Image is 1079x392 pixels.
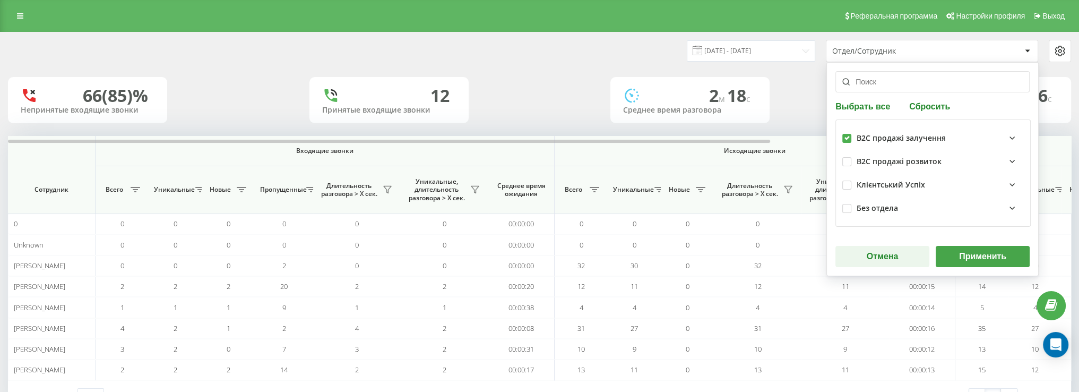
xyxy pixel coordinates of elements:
div: Open Intercom Messenger [1043,332,1068,357]
span: 27 [842,323,849,333]
span: 2 [227,365,230,374]
span: 0 [174,240,177,250]
div: B2C продажі залучення [857,134,946,143]
span: 0 [355,261,359,270]
span: 11 [631,282,638,291]
span: 0 [686,282,689,291]
span: 12 [1031,282,1039,291]
span: Уникальные [613,185,651,194]
span: 3 [355,344,359,354]
span: 0 [580,240,583,250]
td: 00:00:00 [488,214,555,234]
span: 0 [686,261,689,270]
span: Длительность разговора > Х сек. [719,182,780,198]
span: 0 [120,240,124,250]
button: Сбросить [906,101,953,111]
td: 00:00:16 [889,318,955,339]
span: 31 [754,323,762,333]
div: Принятые входящие звонки [322,106,456,115]
span: 2 [355,365,359,374]
span: 1 [443,303,446,312]
span: Исходящие звонки [580,147,930,155]
span: 0 [355,219,359,228]
span: Всего [101,185,127,194]
span: [PERSON_NAME] [14,282,65,291]
span: 0 [282,240,286,250]
td: 00:00:00 [488,255,555,276]
span: 15 [978,365,986,374]
span: 0 [282,219,286,228]
span: c [1048,93,1052,105]
span: 0 [120,261,124,270]
div: Клієнтський Успіх [857,181,925,190]
span: 0 [355,240,359,250]
span: 12 [1031,365,1039,374]
span: 1 [120,303,124,312]
button: Отмена [835,246,929,267]
div: Непринятые входящие звонки [21,106,154,115]
span: Сотрудник [17,185,86,194]
td: 00:00:13 [889,360,955,380]
span: 11 [631,365,638,374]
span: 1 [174,303,177,312]
span: 2 [174,323,177,333]
span: м [719,93,727,105]
span: 0 [756,240,759,250]
span: 2 [120,365,124,374]
span: [PERSON_NAME] [14,344,65,354]
span: 14 [280,365,288,374]
span: 4 [843,303,847,312]
span: Выход [1042,12,1065,20]
span: 0 [227,219,230,228]
span: 7 [282,344,286,354]
span: 2 [282,323,286,333]
span: 0 [686,323,689,333]
span: 11 [842,365,849,374]
span: 35 [978,323,986,333]
button: Выбрать все [835,101,893,111]
span: 0 [686,303,689,312]
span: 27 [1031,323,1039,333]
span: Входящие звонки [123,147,526,155]
span: 2 [709,84,727,107]
span: [PERSON_NAME] [14,303,65,312]
td: 00:00:08 [488,318,555,339]
span: 0 [227,240,230,250]
span: 1 [227,303,230,312]
span: 2 [443,282,446,291]
span: 1 [227,323,230,333]
span: 13 [978,344,986,354]
td: 00:00:15 [889,276,955,297]
span: 12 [754,282,762,291]
span: 4 [580,303,583,312]
span: Новые [666,185,693,194]
span: 32 [577,261,585,270]
span: Пропущенные [260,185,303,194]
span: 0 [686,365,689,374]
button: Применить [936,246,1030,267]
span: 10 [577,344,585,354]
span: Unknown [14,240,44,250]
span: 10 [1031,344,1039,354]
span: 16 [1029,84,1052,107]
span: 9 [633,344,636,354]
span: 0 [633,240,636,250]
td: 00:00:20 [488,276,555,297]
span: Реферальная программа [850,12,937,20]
span: 4 [1033,303,1037,312]
span: 27 [631,323,638,333]
td: 00:00:12 [889,339,955,360]
span: [PERSON_NAME] [14,323,65,333]
span: 2 [443,365,446,374]
span: 32 [754,261,762,270]
span: 0 [443,219,446,228]
span: Среднее время ожидания [496,182,546,198]
span: 2 [120,282,124,291]
span: 0 [227,344,230,354]
span: Уникальные [154,185,192,194]
span: 0 [174,219,177,228]
span: 5 [980,303,984,312]
span: 0 [580,219,583,228]
div: 12 [430,86,450,106]
span: 3 [120,344,124,354]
